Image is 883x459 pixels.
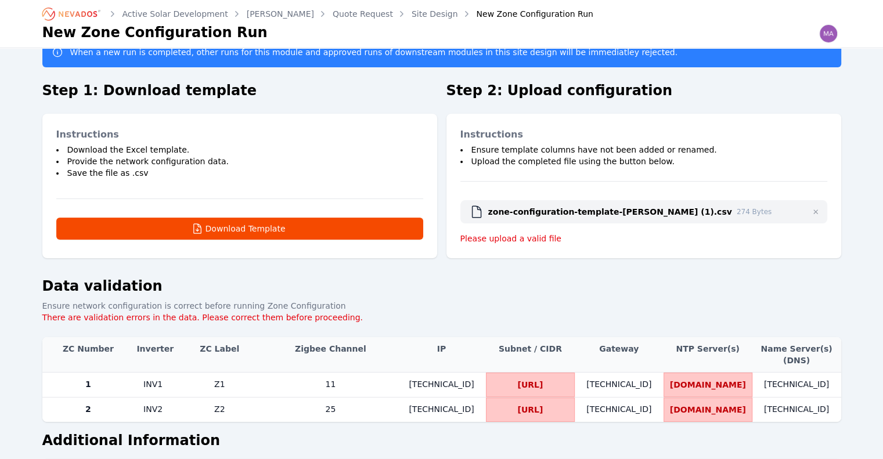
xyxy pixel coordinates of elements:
td: [TECHNICAL_ID] [397,397,486,422]
p: Please upload a valid file [460,233,827,244]
td: 2 [42,397,131,422]
p: Ensure network configuration is correct before running Zone Configuration [42,300,841,312]
th: Inverter [131,337,175,372]
a: Active Solar Development [122,8,228,20]
h3: Instructions [56,128,423,142]
th: NTP Server(s) [664,337,752,372]
th: Subnet / CIDR [486,337,575,372]
img: matthew.breyfogle@nevados.solar [819,24,838,43]
td: [URL] [486,373,575,397]
th: IP [397,337,486,372]
div: New Zone Configuration Run [460,8,593,20]
th: Gateway [575,337,664,372]
h3: Instructions [460,128,827,142]
h2: Step 2: Upload configuration [446,81,841,100]
td: 1 [42,373,131,397]
li: Download the Excel template. [56,144,423,156]
th: ZC Label [175,337,264,372]
h1: New Zone Configuration Run [42,23,268,42]
td: 11 [264,373,397,397]
th: Name Server(s) (DNS) [752,337,841,372]
a: [PERSON_NAME] [247,8,314,20]
li: Save the file as .csv [56,167,423,179]
a: Quote Request [333,8,393,20]
td: Z1 [175,373,264,397]
td: [TECHNICAL_ID] [575,373,664,397]
span: zone-configuration-template-[PERSON_NAME] (1).csv [488,206,732,218]
td: [URL] [486,397,575,422]
h2: Additional Information [42,431,841,450]
th: Zigbee Channel [264,337,397,372]
span: [DOMAIN_NAME] [670,379,746,391]
span: [TECHNICAL_ID] [758,403,835,415]
td: [TECHNICAL_ID] [575,397,664,422]
p: There are validation errors in the data. Please correct them before proceeding. [42,312,841,323]
h2: Step 1: Download template [42,81,437,100]
td: Z2 [175,397,264,422]
li: Provide the network configuration data. [56,156,423,167]
a: Site Design [412,8,458,20]
td: INV1 [131,373,175,397]
td: 25 [264,397,397,422]
li: Upload the completed file using the button below. [460,156,827,167]
td: INV2 [131,397,175,422]
button: Remove [811,207,820,216]
button: Download Template [56,218,423,240]
h2: Data validation [42,277,841,295]
p: When a new run is completed, other runs for this module and approved runs of downstream modules i... [70,46,677,58]
span: [TECHNICAL_ID] [758,378,835,390]
th: ZC Number [42,337,131,372]
span: [DOMAIN_NAME] [670,404,746,415]
nav: Breadcrumb [42,5,593,23]
span: 274 Bytes [737,207,772,216]
li: Ensure template columns have not been added or renamed. [460,144,827,156]
td: [TECHNICAL_ID] [397,373,486,397]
